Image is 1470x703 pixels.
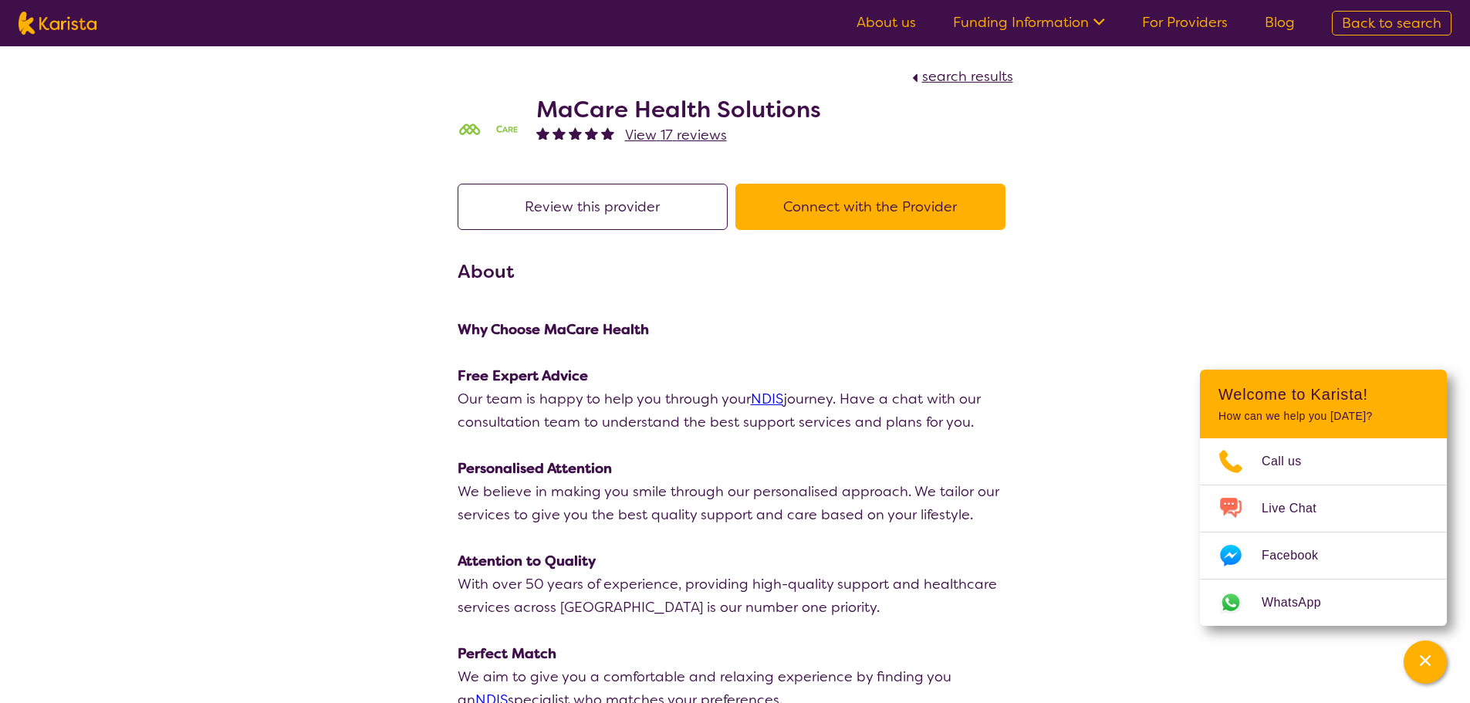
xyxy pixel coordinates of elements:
[458,258,1013,286] h3: About
[1332,11,1451,35] a: Back to search
[458,573,1013,619] p: With over 50 years of experience, providing high-quality support and healthcare services across [...
[735,184,1005,230] button: Connect with the Provider
[953,13,1105,32] a: Funding Information
[625,126,727,144] span: View 17 reviews
[458,367,588,385] strong: Free Expert Advice
[735,198,1013,216] a: Connect with the Provider
[1218,385,1428,404] h2: Welcome to Karista!
[1142,13,1228,32] a: For Providers
[1218,410,1428,423] p: How can we help you [DATE]?
[1200,580,1447,626] a: Web link opens in a new tab.
[458,459,612,478] strong: Personalised Attention
[1262,591,1340,614] span: WhatsApp
[1262,544,1337,567] span: Facebook
[908,67,1013,86] a: search results
[458,552,596,570] strong: Attention to Quality
[458,387,1013,434] p: Our team is happy to help you through your journey. Have a chat with our consultation team to und...
[458,644,556,663] strong: Perfect Match
[625,123,727,147] a: View 17 reviews
[458,123,519,138] img: mgttalrdbt23wl6urpfy.png
[458,480,1013,526] p: We believe in making you smile through our personalised approach. We tailor our services to give ...
[601,127,614,140] img: fullstar
[553,127,566,140] img: fullstar
[857,13,916,32] a: About us
[1265,13,1295,32] a: Blog
[585,127,598,140] img: fullstar
[922,67,1013,86] span: search results
[1200,438,1447,626] ul: Choose channel
[751,390,783,408] a: NDIS
[19,12,96,35] img: Karista logo
[569,127,582,140] img: fullstar
[458,320,649,339] strong: Why Choose MaCare Health
[536,96,821,123] h2: MaCare Health Solutions
[1200,370,1447,626] div: Channel Menu
[458,184,728,230] button: Review this provider
[1262,450,1320,473] span: Call us
[1262,497,1335,520] span: Live Chat
[1342,14,1441,32] span: Back to search
[458,198,735,216] a: Review this provider
[536,127,549,140] img: fullstar
[1404,640,1447,684] button: Channel Menu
